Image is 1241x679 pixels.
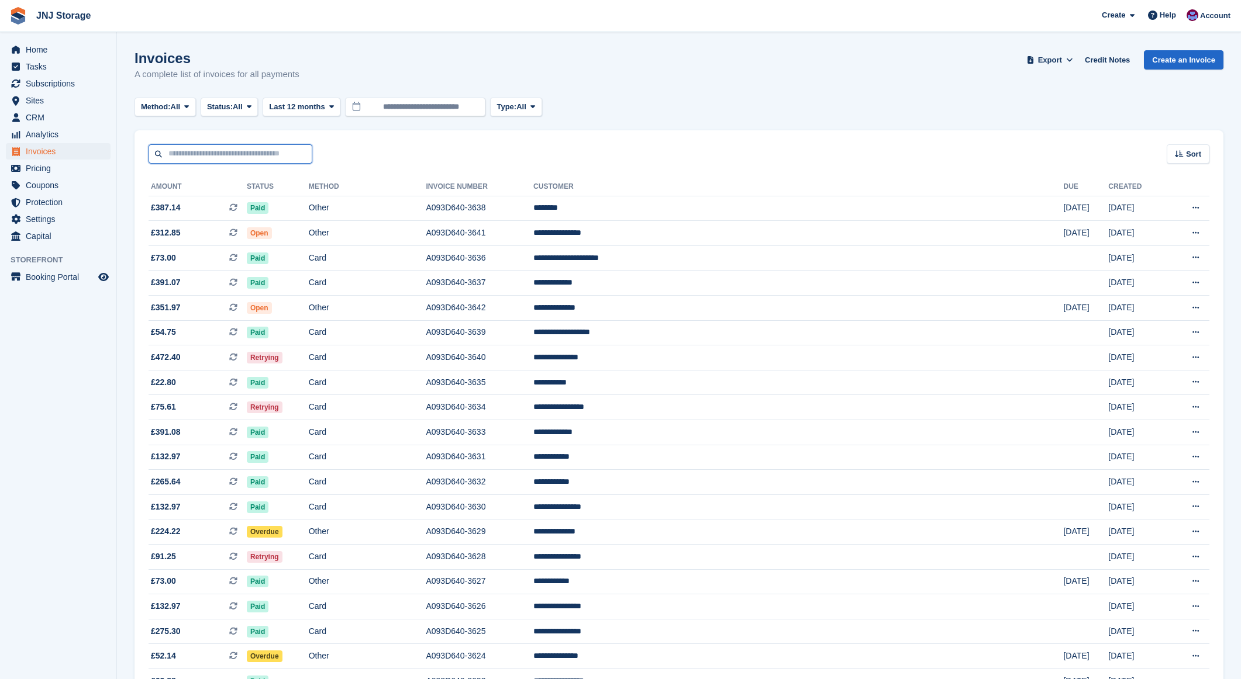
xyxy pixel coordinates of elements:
[426,178,533,196] th: Invoice Number
[426,320,533,345] td: A093D640-3639
[1108,619,1167,644] td: [DATE]
[151,600,181,612] span: £132.97
[1108,470,1167,495] td: [DATE]
[247,626,268,638] span: Paid
[426,569,533,594] td: A093D640-3627
[426,445,533,470] td: A093D640-3631
[247,401,282,413] span: Retrying
[151,302,181,314] span: £351.97
[26,211,96,227] span: Settings
[141,101,171,113] span: Method:
[309,196,426,221] td: Other
[151,650,176,662] span: £52.14
[1108,494,1167,519] td: [DATE]
[135,68,299,81] p: A complete list of invoices for all payments
[26,58,96,75] span: Tasks
[26,41,96,58] span: Home
[1144,50,1223,70] a: Create an Invoice
[309,178,426,196] th: Method
[6,58,111,75] a: menu
[6,109,111,126] a: menu
[309,644,426,669] td: Other
[135,98,196,117] button: Method: All
[426,345,533,370] td: A093D640-3640
[309,545,426,570] td: Card
[1108,370,1167,395] td: [DATE]
[1108,569,1167,594] td: [DATE]
[207,101,233,113] span: Status:
[6,211,111,227] a: menu
[309,395,426,420] td: Card
[1080,50,1135,70] a: Credit Notes
[6,126,111,143] a: menu
[1108,644,1167,669] td: [DATE]
[247,377,268,389] span: Paid
[1063,178,1108,196] th: Due
[151,550,176,563] span: £91.25
[26,109,96,126] span: CRM
[309,245,426,271] td: Card
[171,101,181,113] span: All
[233,101,243,113] span: All
[151,451,181,463] span: £132.97
[1063,221,1108,246] td: [DATE]
[1108,594,1167,619] td: [DATE]
[6,41,111,58] a: menu
[6,194,111,210] a: menu
[201,98,258,117] button: Status: All
[26,177,96,193] span: Coupons
[1063,644,1108,669] td: [DATE]
[247,277,268,289] span: Paid
[151,501,181,513] span: £132.97
[1108,445,1167,470] td: [DATE]
[1108,345,1167,370] td: [DATE]
[309,494,426,519] td: Card
[309,296,426,321] td: Other
[1108,519,1167,545] td: [DATE]
[1160,9,1176,21] span: Help
[1108,245,1167,271] td: [DATE]
[309,420,426,445] td: Card
[309,221,426,246] td: Other
[96,270,111,284] a: Preview store
[247,302,272,314] span: Open
[1108,178,1167,196] th: Created
[426,594,533,619] td: A093D640-3626
[247,327,268,338] span: Paid
[151,401,176,413] span: £75.61
[247,551,282,563] span: Retrying
[309,619,426,644] td: Card
[6,143,111,160] a: menu
[1108,296,1167,321] td: [DATE]
[269,101,325,113] span: Last 12 months
[247,178,309,196] th: Status
[11,254,116,266] span: Storefront
[26,143,96,160] span: Invoices
[426,221,533,246] td: A093D640-3641
[151,351,181,363] span: £472.40
[1108,395,1167,420] td: [DATE]
[426,196,533,221] td: A093D640-3638
[6,160,111,176] a: menu
[309,569,426,594] td: Other
[26,75,96,92] span: Subscriptions
[309,594,426,619] td: Card
[426,494,533,519] td: A093D640-3630
[247,601,268,612] span: Paid
[6,177,111,193] a: menu
[426,271,533,296] td: A093D640-3637
[309,445,426,470] td: Card
[1063,519,1108,545] td: [DATE]
[247,501,268,513] span: Paid
[247,476,268,488] span: Paid
[151,376,176,389] span: £22.80
[1108,271,1167,296] td: [DATE]
[151,252,176,264] span: £73.00
[1108,196,1167,221] td: [DATE]
[426,619,533,644] td: A093D640-3625
[247,252,268,264] span: Paid
[1038,54,1062,66] span: Export
[151,575,176,587] span: £73.00
[26,92,96,109] span: Sites
[151,426,181,438] span: £391.08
